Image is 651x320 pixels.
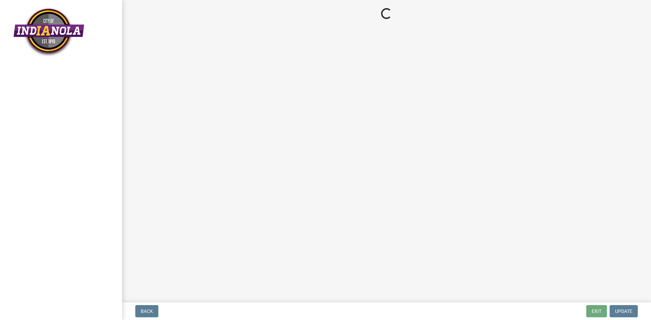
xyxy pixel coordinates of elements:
button: Update [610,305,638,317]
button: Exit [586,305,607,317]
img: City of Indianola, Iowa [14,7,84,57]
span: Update [615,308,632,314]
span: Back [141,308,153,314]
button: Back [135,305,158,317]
